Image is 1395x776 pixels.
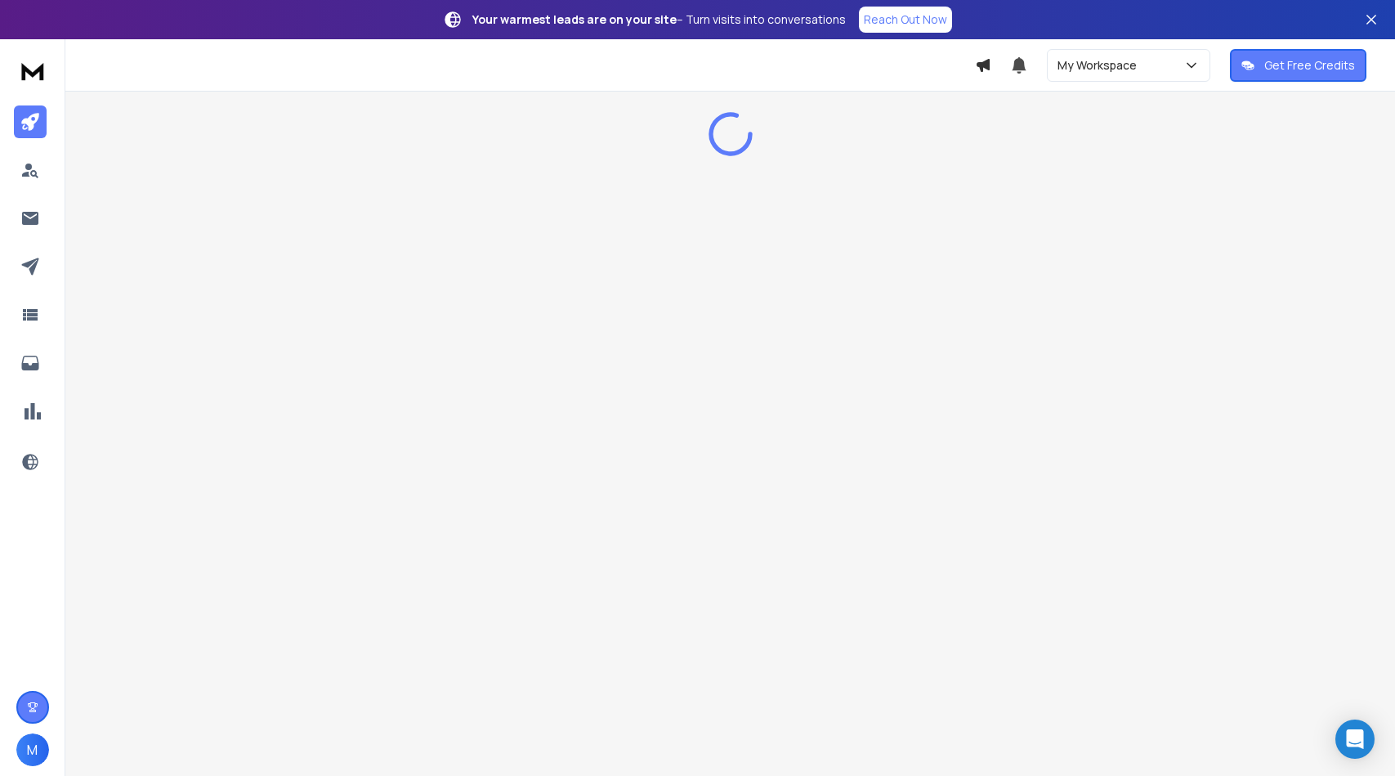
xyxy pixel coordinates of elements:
[472,11,846,28] p: – Turn visits into conversations
[1230,49,1366,82] button: Get Free Credits
[1057,57,1143,74] p: My Workspace
[16,56,49,86] img: logo
[16,733,49,766] button: M
[1264,57,1355,74] p: Get Free Credits
[472,11,677,27] strong: Your warmest leads are on your site
[864,11,947,28] p: Reach Out Now
[859,7,952,33] a: Reach Out Now
[1335,720,1375,759] div: Open Intercom Messenger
